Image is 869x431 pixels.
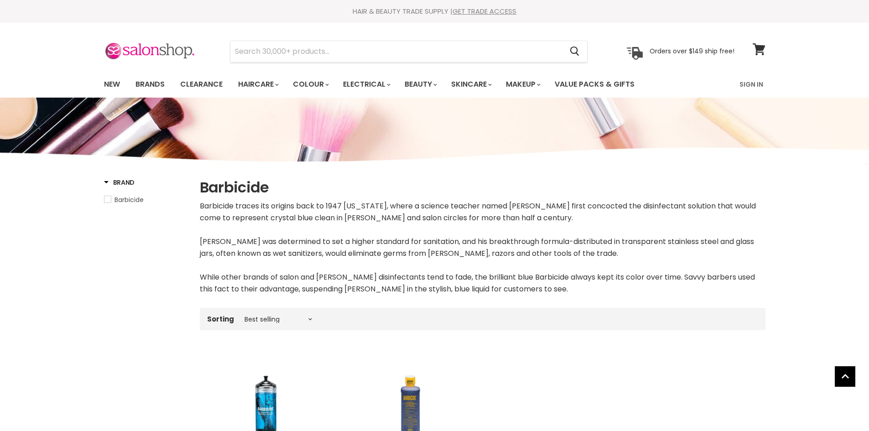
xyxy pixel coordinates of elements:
a: Value Packs & Gifts [548,75,641,94]
button: Search [563,41,587,62]
input: Search [230,41,563,62]
a: Sign In [734,75,769,94]
form: Product [230,41,588,62]
nav: Main [93,71,777,98]
a: Brands [129,75,172,94]
ul: Main menu [97,71,688,98]
a: Skincare [444,75,497,94]
a: Beauty [398,75,442,94]
a: Barbicide [104,195,188,205]
a: Electrical [336,75,396,94]
a: New [97,75,127,94]
a: Makeup [499,75,546,94]
div: Barbicide traces its origins back to 1947 [US_STATE], where a science teacher named [PERSON_NAME]... [200,200,765,295]
a: Clearance [173,75,229,94]
span: Barbicide [114,195,144,204]
h3: Brand [104,178,135,187]
label: Sorting [207,315,234,323]
a: Colour [286,75,334,94]
h1: Barbicide [200,178,765,197]
div: HAIR & BEAUTY TRADE SUPPLY | [93,7,777,16]
p: Orders over $149 ship free! [650,47,734,55]
a: Haircare [231,75,284,94]
a: GET TRADE ACCESS [453,6,516,16]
